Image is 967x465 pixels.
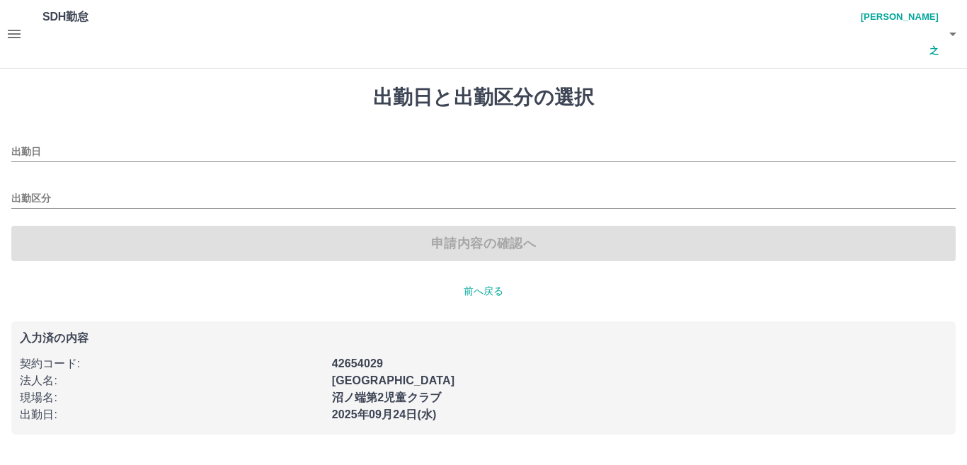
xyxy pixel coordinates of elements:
p: 契約コード : [20,355,324,372]
b: 沼ノ端第2児童クラブ [332,391,441,403]
p: 法人名 : [20,372,324,389]
h1: 出勤日と出勤区分の選択 [11,86,956,110]
p: 入力済の内容 [20,333,947,344]
p: 現場名 : [20,389,324,406]
p: 出勤日 : [20,406,324,423]
b: [GEOGRAPHIC_DATA] [332,374,455,386]
p: 前へ戻る [11,284,956,299]
b: 2025年09月24日(水) [332,408,437,420]
b: 42654029 [332,357,383,369]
